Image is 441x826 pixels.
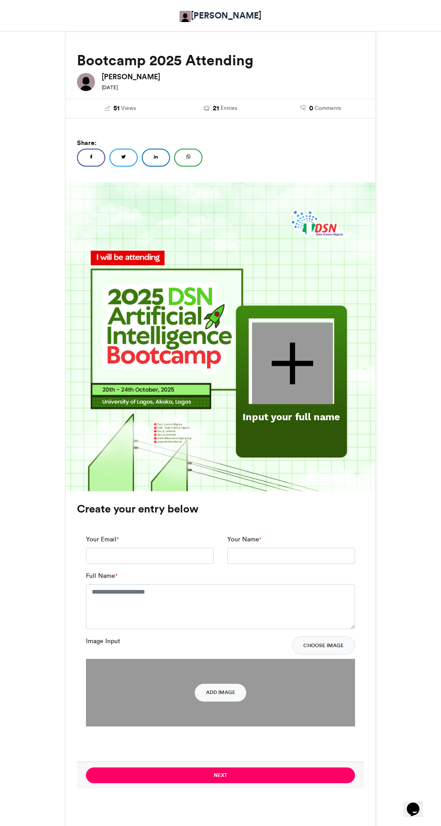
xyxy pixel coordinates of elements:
[227,535,261,544] label: Your Name
[180,11,191,22] img: Adetokunbo Adeyanju
[195,684,247,702] button: Add Image
[66,182,375,491] img: 1759914622.754-2d8129888393ff0d560b755cbaa6738bd9ad1980.png
[238,410,345,423] div: Input your full name
[213,104,219,113] span: 21
[315,104,341,112] span: Comments
[292,636,355,654] button: Choose Image
[86,571,117,581] label: Full Name
[77,504,364,514] h3: Create your entry below
[102,84,118,91] small: [DATE]
[77,104,164,113] a: 51 Views
[277,104,364,113] a: 0 Comments
[177,104,264,113] a: 21 Entries
[121,104,136,112] span: Views
[86,535,119,544] label: Your Email
[86,636,120,646] label: Image Input
[77,52,364,68] h2: Bootcamp 2025 Attending
[309,104,313,113] span: 0
[220,104,237,112] span: Entries
[180,9,261,22] a: [PERSON_NAME]
[77,73,95,91] img: Adetokunbo Adeyanju
[113,104,120,113] span: 51
[86,767,355,783] button: Next
[77,137,364,149] h5: Share:
[102,73,364,80] h6: [PERSON_NAME]
[403,790,432,817] iframe: chat widget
